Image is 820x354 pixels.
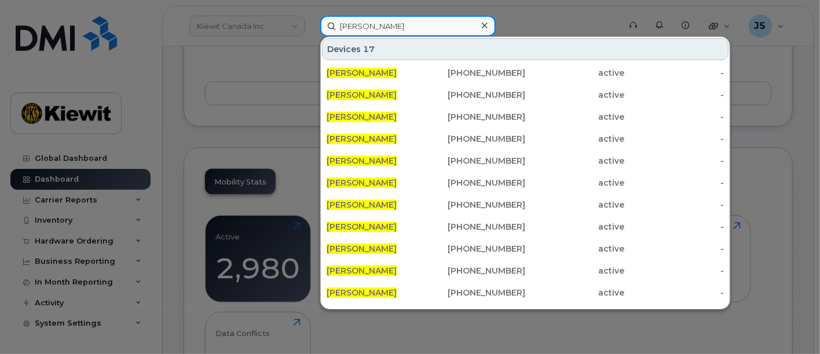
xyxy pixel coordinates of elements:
[327,200,397,210] span: [PERSON_NAME]
[322,282,729,303] a: [PERSON_NAME][PHONE_NUMBER]active-
[625,221,724,233] div: -
[625,287,724,298] div: -
[426,243,526,255] div: [PHONE_NUMBER]
[525,287,625,298] div: active
[322,260,729,281] a: [PERSON_NAME][PHONE_NUMBER]active-
[322,304,729,325] a: [PERSON_NAME][PHONE_NUMBER]active-
[625,243,724,255] div: -
[363,43,375,55] span: 17
[322,172,729,193] a: [PERSON_NAME][PHONE_NUMBER]active-
[322,106,729,127] a: [PERSON_NAME][PHONE_NUMBER]active-
[625,155,724,167] div: -
[426,155,526,167] div: [PHONE_NUMBER]
[327,287,397,298] span: [PERSON_NAME]
[426,221,526,233] div: [PHONE_NUMBER]
[327,68,397,78] span: [PERSON_NAME]
[426,199,526,211] div: [PHONE_NUMBER]
[525,243,625,255] div: active
[327,178,397,188] span: [PERSON_NAME]
[625,133,724,145] div: -
[320,16,496,36] input: Find something...
[625,177,724,189] div: -
[426,89,526,101] div: [PHONE_NUMBER]
[525,155,625,167] div: active
[525,199,625,211] div: active
[327,244,397,254] span: [PERSON_NAME]
[625,265,724,276] div: -
[322,150,729,171] a: [PERSON_NAME][PHONE_NUMBER]active-
[426,111,526,123] div: [PHONE_NUMBER]
[327,156,397,166] span: [PERSON_NAME]
[625,89,724,101] div: -
[322,84,729,105] a: [PERSON_NAME][PHONE_NUMBER]active-
[625,199,724,211] div: -
[322,128,729,149] a: [PERSON_NAME][PHONE_NUMBER]active-
[426,133,526,145] div: [PHONE_NUMBER]
[625,67,724,79] div: -
[525,67,625,79] div: active
[525,111,625,123] div: active
[327,134,397,144] span: [PERSON_NAME]
[770,304,811,345] iframe: Messenger Launcher
[525,89,625,101] div: active
[322,216,729,237] a: [PERSON_NAME][PHONE_NUMBER]active-
[327,222,397,232] span: [PERSON_NAME]
[327,112,397,122] span: [PERSON_NAME]
[525,221,625,233] div: active
[426,287,526,298] div: [PHONE_NUMBER]
[327,90,397,100] span: [PERSON_NAME]
[625,111,724,123] div: -
[322,194,729,215] a: [PERSON_NAME][PHONE_NUMBER]active-
[426,67,526,79] div: [PHONE_NUMBER]
[322,38,729,60] div: Devices
[525,133,625,145] div: active
[525,265,625,276] div: active
[525,177,625,189] div: active
[322,62,729,83] a: [PERSON_NAME][PHONE_NUMBER]active-
[426,177,526,189] div: [PHONE_NUMBER]
[327,265,397,276] span: [PERSON_NAME]
[426,265,526,276] div: [PHONE_NUMBER]
[322,238,729,259] a: [PERSON_NAME][PHONE_NUMBER]active-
